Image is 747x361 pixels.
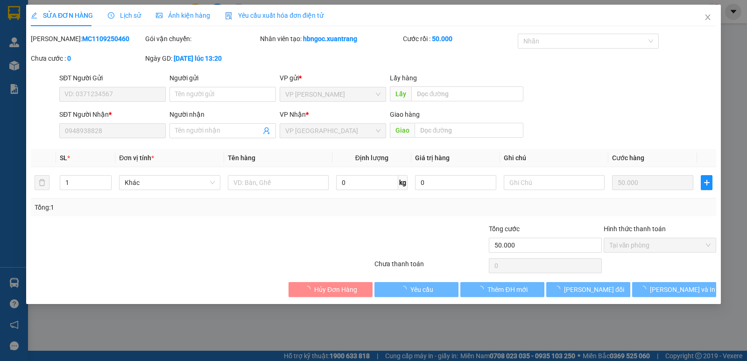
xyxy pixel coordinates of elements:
span: Thêm ĐH mới [487,284,527,295]
span: loading [400,286,410,292]
span: VP HÀ NỘI [285,124,381,138]
span: SỬA ĐƠN HÀNG [31,12,93,19]
span: Định lượng [355,154,388,162]
div: SĐT Người Nhận [59,109,166,120]
span: user-add [263,127,270,134]
span: loading [554,286,564,292]
button: Close [695,5,721,31]
div: Người gửi [169,73,276,83]
span: Hủy Đơn Hàng [314,284,357,295]
span: Yêu cầu xuất hóa đơn điện tử [225,12,324,19]
span: clock-circle [108,12,114,19]
span: [PERSON_NAME] đổi [564,284,624,295]
span: Giao hàng [390,111,420,118]
span: close [704,14,712,21]
span: Tại văn phòng [609,238,711,252]
div: Chưa cước : [31,53,143,64]
span: Yêu cầu [410,284,433,295]
span: Giá trị hàng [415,154,450,162]
div: Người nhận [169,109,276,120]
span: VP MỘC CHÂU [285,87,381,101]
button: Yêu cầu [374,282,458,297]
button: Hủy Đơn Hàng [289,282,373,297]
span: Lấy [390,86,411,101]
span: loading [640,286,650,292]
div: Tổng: 1 [35,202,289,212]
input: Ghi Chú [504,175,605,190]
div: Chưa thanh toán [373,259,488,275]
span: Tổng cước [489,225,520,233]
input: Dọc đường [415,123,524,138]
span: [PERSON_NAME] và In [650,284,715,295]
div: [PERSON_NAME]: [31,34,143,44]
b: MC1109250460 [82,35,129,42]
span: SL [60,154,67,162]
button: Thêm ĐH mới [460,282,544,297]
label: Hình thức thanh toán [604,225,666,233]
img: icon [225,12,233,20]
div: Gói vận chuyển: [145,34,258,44]
span: picture [156,12,162,19]
span: kg [398,175,408,190]
button: plus [701,175,712,190]
div: Cước rồi : [403,34,515,44]
b: 0 [67,55,71,62]
span: Lịch sử [108,12,141,19]
button: [PERSON_NAME] đổi [546,282,630,297]
th: Ghi chú [500,149,608,167]
button: [PERSON_NAME] và In [632,282,716,297]
span: Khác [125,176,214,190]
input: Dọc đường [411,86,524,101]
button: delete [35,175,49,190]
div: SĐT Người Gửi [59,73,166,83]
span: loading [477,286,487,292]
span: edit [31,12,37,19]
span: Lấy hàng [390,74,417,82]
input: 0 [612,175,693,190]
div: VP gửi [280,73,386,83]
b: hbngoc.xuantrang [303,35,357,42]
b: 50.000 [432,35,452,42]
span: Đơn vị tính [119,154,154,162]
b: [DATE] lúc 13:20 [174,55,222,62]
input: VD: Bàn, Ghế [228,175,329,190]
span: Giao [390,123,415,138]
div: Ngày GD: [145,53,258,64]
div: Nhân viên tạo: [260,34,402,44]
span: VP Nhận [280,111,306,118]
span: Tên hàng [228,154,255,162]
span: plus [701,179,712,186]
span: Cước hàng [612,154,644,162]
span: Ảnh kiện hàng [156,12,210,19]
span: loading [304,286,314,292]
